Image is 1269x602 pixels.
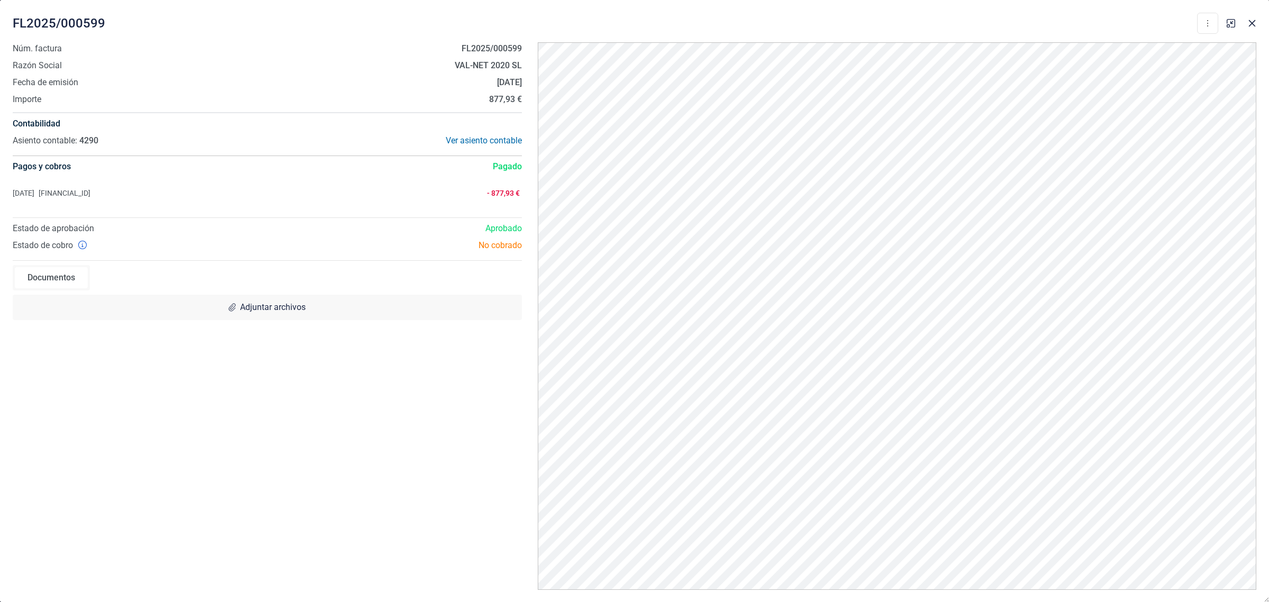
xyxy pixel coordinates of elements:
h4: Pagos y cobros [13,156,71,177]
strong: FL2025/000599 [462,43,522,53]
span: Asiento contable: [13,135,77,145]
span: Pagado [493,160,522,173]
span: Fecha de emisión [13,76,78,89]
div: No cobrado [267,239,529,252]
span: [DATE] [13,188,34,198]
div: Documentos [15,267,88,288]
span: Núm. factura [13,42,62,55]
div: Ver asiento contable [267,134,521,147]
div: Adjuntar archivos [13,295,522,320]
span: FL2025/000599 [13,15,105,32]
div: Aprobado [267,222,529,235]
span: Estado de aprobación [13,223,94,233]
span: Importe [13,93,41,106]
strong: 877,93 € [489,94,522,104]
span: Razón Social [13,59,62,72]
span: Adjuntar archivos [240,301,306,314]
span: - 877,93 € [418,188,520,198]
strong: [DATE] [497,77,522,87]
strong: VAL-NET 2020 SL [455,60,522,70]
span: Estado de cobro [13,239,73,252]
span: [FINANCIAL_ID] [39,188,90,198]
span: 4290 [79,135,98,145]
h4: Contabilidad [13,117,522,130]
